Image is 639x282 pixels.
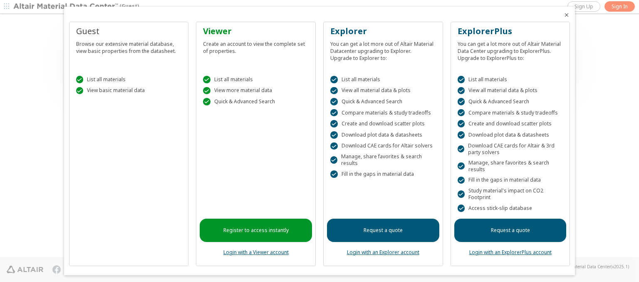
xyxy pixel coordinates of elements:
[458,142,563,156] div: Download CAE cards for Altair & 3rd party solvers
[458,87,465,95] div: 
[330,98,436,105] div: Quick & Advanced Search
[458,205,563,212] div: Access stick-slip database
[458,162,465,170] div: 
[458,76,465,83] div: 
[203,98,309,105] div: Quick & Advanced Search
[330,170,338,178] div: 
[330,120,338,127] div: 
[330,142,436,150] div: Download CAE cards for Altair solvers
[327,219,439,242] a: Request a quote
[330,25,436,37] div: Explorer
[330,153,436,167] div: Manage, share favorites & search results
[330,142,338,150] div: 
[458,131,465,139] div: 
[458,160,563,173] div: Manage, share favorites & search results
[458,98,465,105] div: 
[330,131,338,139] div: 
[458,109,563,117] div: Compare materials & study tradeoffs
[200,219,312,242] a: Register to access instantly
[458,145,464,153] div: 
[330,131,436,139] div: Download plot data & datasheets
[223,249,289,256] a: Login with a Viewer account
[330,156,337,164] div: 
[203,76,309,83] div: List all materials
[347,249,419,256] a: Login with an Explorer account
[458,131,563,139] div: Download plot data & datasheets
[458,187,563,201] div: Study material's impact on CO2 Footprint
[563,12,570,18] button: Close
[458,98,563,105] div: Quick & Advanced Search
[330,76,338,83] div: 
[203,87,309,95] div: View more material data
[203,37,309,55] div: Create an account to view the complete set of properties.
[203,87,211,95] div: 
[76,25,182,37] div: Guest
[76,87,182,95] div: View basic material data
[458,205,465,212] div: 
[458,87,563,95] div: View all material data & plots
[330,87,436,95] div: View all material data & plots
[330,98,338,105] div: 
[458,177,465,184] div: 
[76,87,84,95] div: 
[458,76,563,83] div: List all materials
[330,170,436,178] div: Fill in the gaps in material data
[203,98,211,105] div: 
[469,249,552,256] a: Login with an ExplorerPlus account
[458,177,563,184] div: Fill in the gaps in material data
[458,190,465,198] div: 
[458,37,563,62] div: You can get a lot more out of Altair Material Data Center upgrading to ExplorerPlus. Upgrade to E...
[458,120,563,127] div: Create and download scatter plots
[458,120,465,127] div: 
[454,219,567,242] a: Request a quote
[330,109,338,117] div: 
[458,25,563,37] div: ExplorerPlus
[330,76,436,83] div: List all materials
[330,37,436,62] div: You can get a lot more out of Altair Material Datacenter upgrading to Explorer. Upgrade to Explor...
[330,120,436,127] div: Create and download scatter plots
[76,37,182,55] div: Browse our extensive material database, view basic properties from the datasheet.
[203,76,211,83] div: 
[203,25,309,37] div: Viewer
[330,109,436,117] div: Compare materials & study tradeoffs
[330,87,338,95] div: 
[76,76,182,83] div: List all materials
[76,76,84,83] div: 
[458,109,465,117] div: 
